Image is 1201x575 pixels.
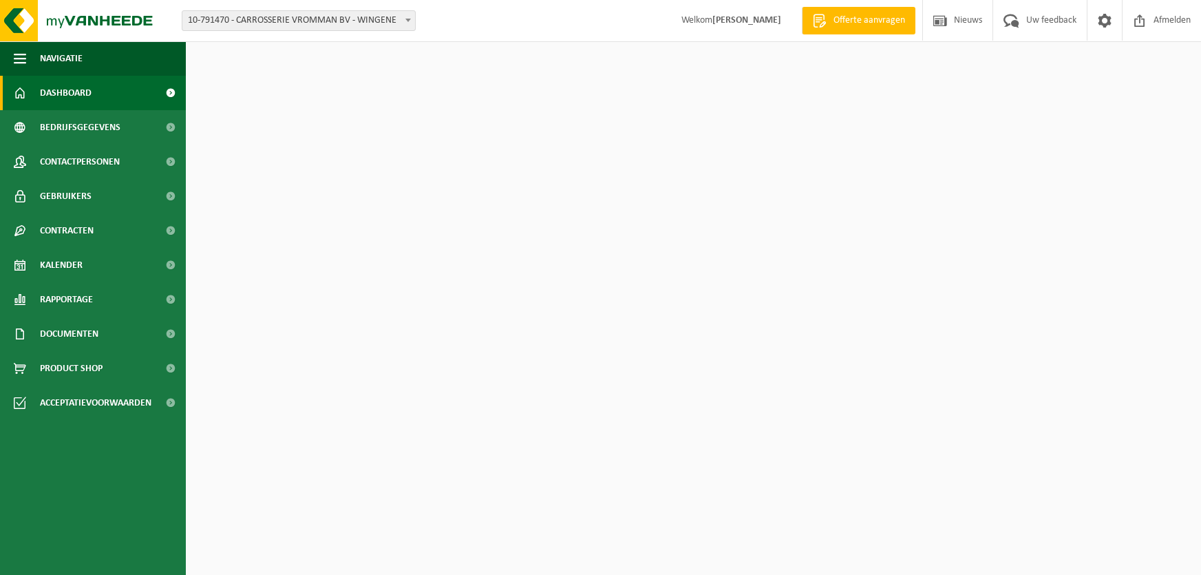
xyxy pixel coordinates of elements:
[830,14,908,28] span: Offerte aanvragen
[40,179,92,213] span: Gebruikers
[40,110,120,145] span: Bedrijfsgegevens
[40,41,83,76] span: Navigatie
[40,351,103,386] span: Product Shop
[182,11,415,30] span: 10-791470 - CARROSSERIE VROMMAN BV - WINGENE
[802,7,915,34] a: Offerte aanvragen
[40,386,151,420] span: Acceptatievoorwaarden
[182,10,416,31] span: 10-791470 - CARROSSERIE VROMMAN BV - WINGENE
[40,282,93,317] span: Rapportage
[40,213,94,248] span: Contracten
[40,145,120,179] span: Contactpersonen
[712,15,781,25] strong: [PERSON_NAME]
[40,317,98,351] span: Documenten
[40,76,92,110] span: Dashboard
[40,248,83,282] span: Kalender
